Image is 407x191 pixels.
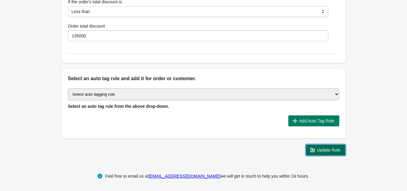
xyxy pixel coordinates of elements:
button: Update Rule [306,145,345,155]
span: Select an auto tag rule from the above drop-down. [68,104,169,109]
div: Feel free to email us at we will get in touch to help you within 24 hours. [105,172,309,180]
button: Add Auto Tag Rule [288,115,339,126]
label: Order total discount [68,23,105,29]
h2: Select an auto tag rule and add it for order or customer. [68,75,339,82]
a: [EMAIL_ADDRESS][DOMAIN_NAME] [148,174,220,179]
span: Add Auto Tag Rule [299,118,334,123]
span: Update Rule [317,148,341,152]
input: Please enter the discount. [68,30,328,41]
